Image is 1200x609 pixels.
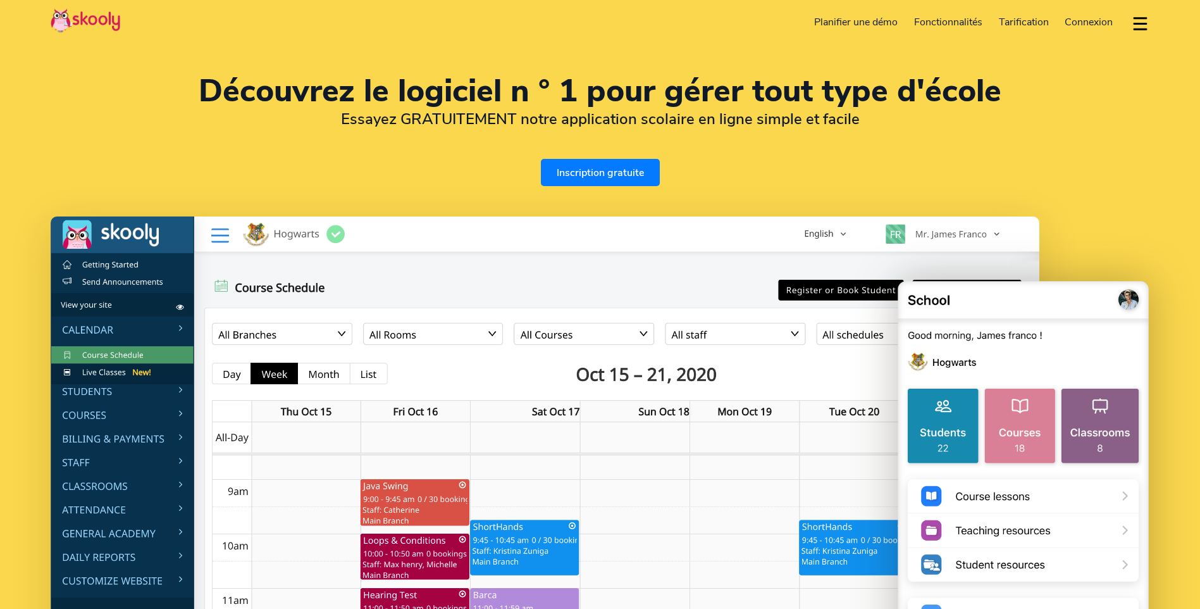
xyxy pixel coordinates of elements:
[906,12,991,32] a: Fonctionnalités
[1065,15,1113,29] span: Connexion
[541,159,660,186] a: Inscription gratuite
[51,76,1149,106] h1: Découvrez le logiciel n ° 1 pour gérer tout type d'école
[1056,12,1121,32] a: Connexion
[991,12,1057,32] a: Tarification
[51,110,1149,129] h2: Essayez GRATUITEMENT notre application scolaire en ligne simple et facile
[51,8,120,33] img: Skooly
[807,12,906,32] a: Planifier une démo
[1131,9,1149,38] button: dropdown menu
[999,15,1049,29] span: Tarification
